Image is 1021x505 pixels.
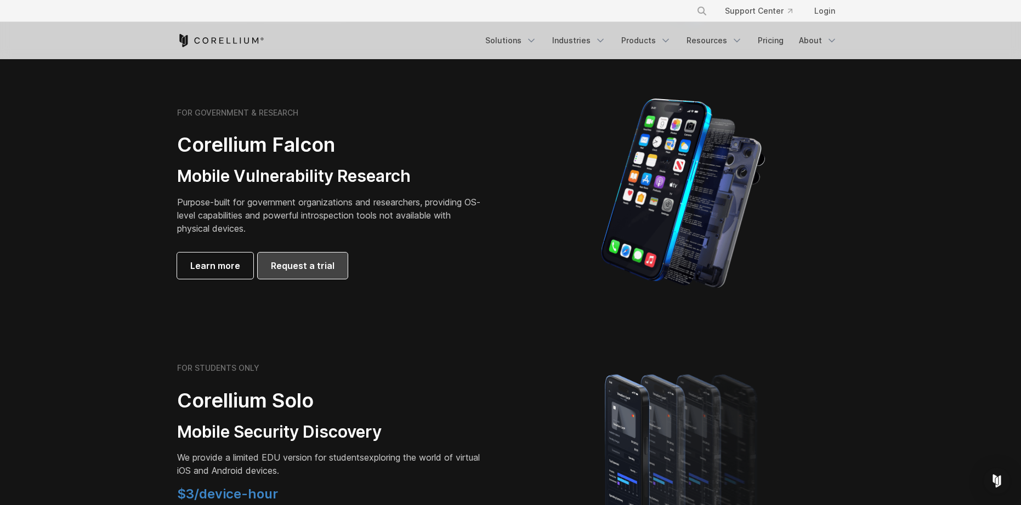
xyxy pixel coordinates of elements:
[177,34,264,47] a: Corellium Home
[258,253,348,279] a: Request a trial
[600,97,765,289] img: iPhone model separated into the mechanics used to build the physical device.
[984,468,1010,494] div: Open Intercom Messenger
[190,259,240,272] span: Learn more
[177,363,259,373] h6: FOR STUDENTS ONLY
[271,259,334,272] span: Request a trial
[792,31,844,50] a: About
[615,31,678,50] a: Products
[806,1,844,21] a: Login
[479,31,844,50] div: Navigation Menu
[177,452,364,463] span: We provide a limited EDU version for students
[177,486,278,502] span: $3/device-hour
[177,133,484,157] h2: Corellium Falcon
[692,1,712,21] button: Search
[479,31,543,50] a: Solutions
[177,422,484,443] h3: Mobile Security Discovery
[683,1,844,21] div: Navigation Menu
[177,253,253,279] a: Learn more
[177,166,484,187] h3: Mobile Vulnerability Research
[546,31,612,50] a: Industries
[680,31,749,50] a: Resources
[177,388,484,413] h2: Corellium Solo
[751,31,790,50] a: Pricing
[716,1,801,21] a: Support Center
[177,108,298,118] h6: FOR GOVERNMENT & RESEARCH
[177,451,484,477] p: exploring the world of virtual iOS and Android devices.
[177,196,484,235] p: Purpose-built for government organizations and researchers, providing OS-level capabilities and p...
